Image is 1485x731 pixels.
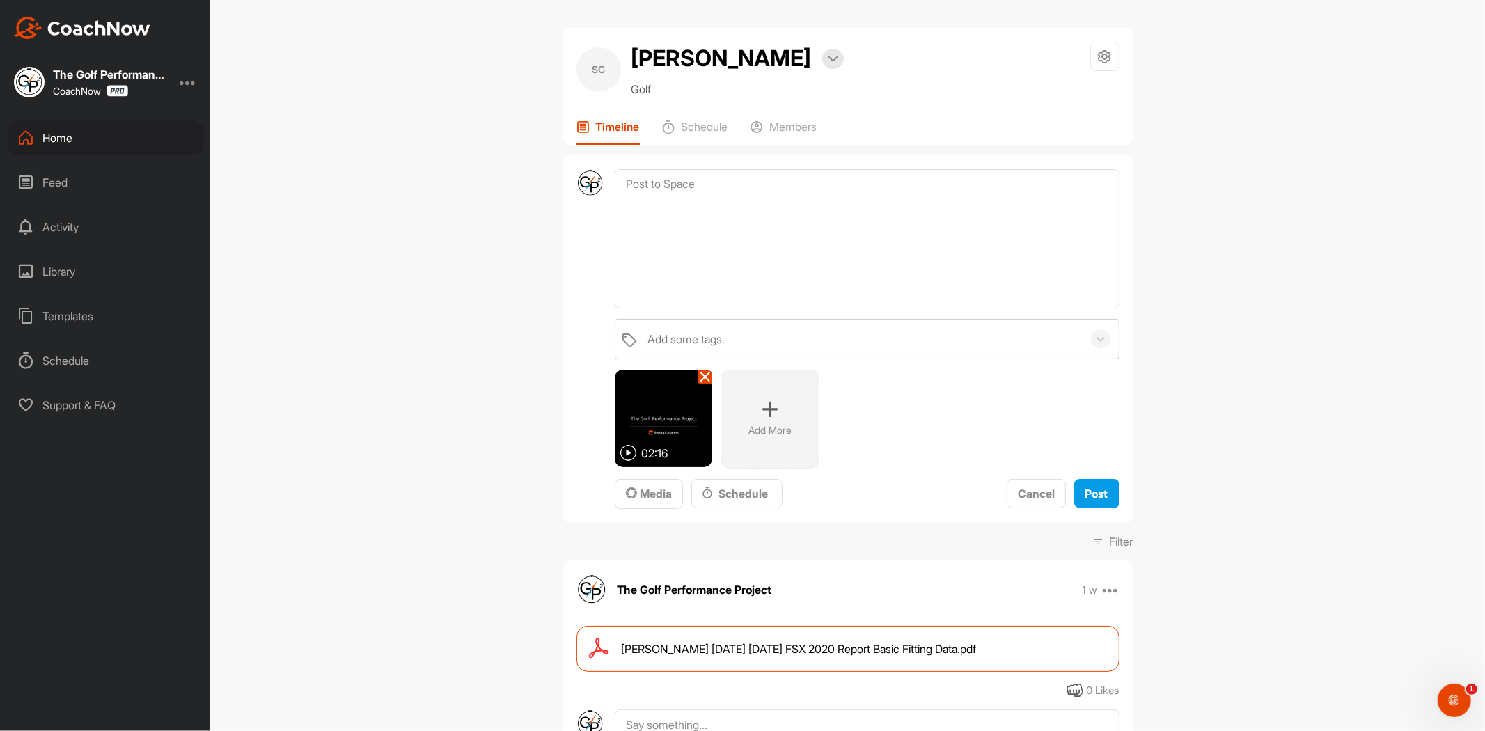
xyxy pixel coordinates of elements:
[615,370,712,467] img: thumbnail
[1007,479,1066,509] button: Cancel
[647,331,725,347] div: Add some tags.
[14,67,45,97] img: square_963f86a57569fd3ffedad7830a500edd.jpg
[1110,533,1133,550] p: Filter
[53,69,164,80] div: The Golf Performance Project
[631,81,844,97] p: Golf
[8,343,204,378] div: Schedule
[1438,684,1471,717] iframe: Intercom live chat
[8,120,204,155] div: Home
[576,574,607,605] img: avatar
[682,120,728,134] p: Schedule
[576,47,621,92] div: SC
[631,42,812,75] h2: [PERSON_NAME]
[770,120,817,134] p: Members
[1074,479,1119,509] button: Post
[622,640,977,657] span: [PERSON_NAME] [DATE] [DATE] FSX 2020 Report Basic Fitting Data.pdf
[620,445,636,461] img: play
[1087,683,1119,699] div: 0 Likes
[828,56,838,63] img: arrow-down
[618,581,772,598] p: The Golf Performance Project
[1085,487,1108,501] span: Post
[1018,487,1055,501] span: Cancel
[641,445,668,462] p: 02:16
[1082,583,1097,597] p: 1 w
[8,299,204,333] div: Templates
[576,169,605,198] img: avatar
[748,423,792,437] p: Add More
[53,85,128,97] div: CoachNow
[615,370,712,467] div: thumbnailplay02:16
[8,210,204,244] div: Activity
[626,487,672,501] span: Media
[1466,684,1477,695] span: 1
[8,388,204,423] div: Support & FAQ
[596,120,640,134] p: Timeline
[14,17,150,39] img: CoachNow
[576,626,1119,672] a: [PERSON_NAME] [DATE] [DATE] FSX 2020 Report Basic Fitting Data.pdf
[8,165,204,200] div: Feed
[107,85,128,97] img: CoachNow Pro
[702,485,771,502] div: Schedule
[8,254,204,289] div: Library
[615,479,683,509] button: Media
